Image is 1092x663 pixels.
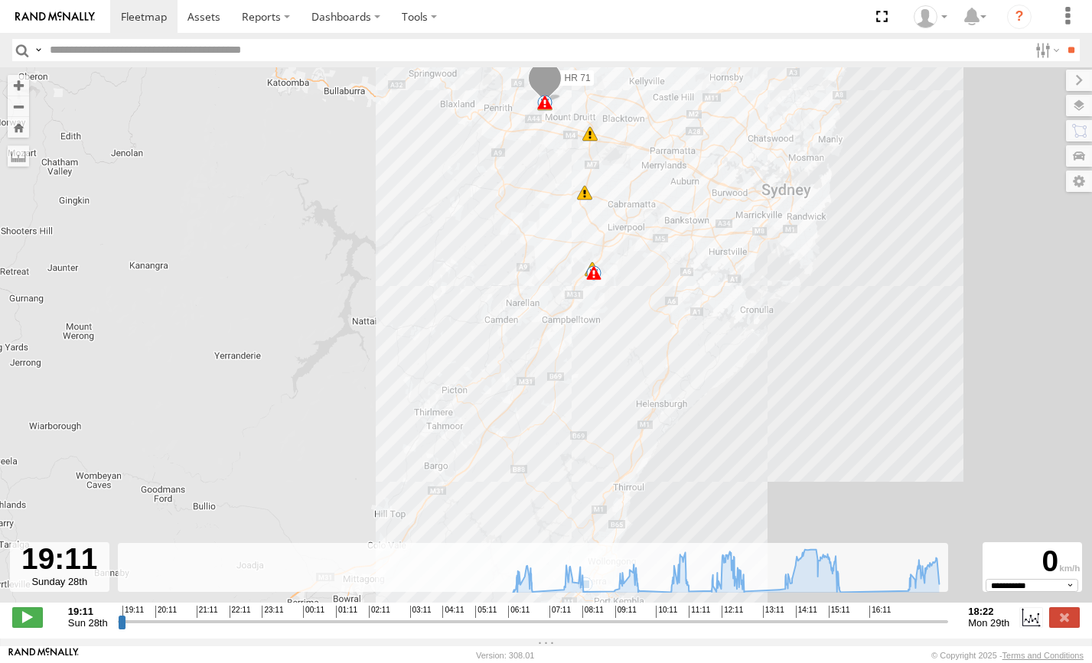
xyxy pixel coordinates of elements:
[15,11,95,22] img: rand-logo.svg
[869,606,891,618] span: 16:11
[8,117,29,138] button: Zoom Home
[968,617,1009,629] span: Mon 29th Sep 2025
[968,606,1009,617] strong: 18:22
[442,606,464,618] span: 04:11
[369,606,390,618] span: 02:11
[197,606,218,618] span: 21:11
[582,606,604,618] span: 08:11
[582,126,598,141] div: 7
[1029,39,1062,61] label: Search Filter Options
[475,606,497,618] span: 05:11
[564,73,590,83] span: HR 71
[549,606,571,618] span: 07:11
[12,607,43,627] label: Play/Stop
[8,96,29,117] button: Zoom out
[303,606,324,618] span: 00:11
[656,606,677,618] span: 10:11
[1066,171,1092,192] label: Map Settings
[931,651,1084,660] div: © Copyright 2025 -
[155,606,177,618] span: 20:11
[829,606,850,618] span: 15:11
[508,606,530,618] span: 06:11
[585,262,600,277] div: 7
[1049,607,1080,627] label: Close
[8,145,29,167] label: Measure
[230,606,251,618] span: 22:11
[722,606,743,618] span: 12:11
[410,606,432,618] span: 03:11
[8,648,79,663] a: Visit our Website
[1002,651,1084,660] a: Terms and Conditions
[122,606,144,618] span: 19:11
[262,606,283,618] span: 23:11
[476,651,534,660] div: Version: 308.01
[985,544,1080,579] div: 0
[763,606,784,618] span: 13:11
[537,96,553,111] div: 12
[1007,5,1032,29] i: ?
[689,606,710,618] span: 11:11
[615,606,637,618] span: 09:11
[8,75,29,96] button: Zoom in
[336,606,357,618] span: 01:11
[68,606,108,617] strong: 19:11
[32,39,44,61] label: Search Query
[908,5,953,28] div: Eric Yao
[796,606,817,618] span: 14:11
[68,617,108,629] span: Sun 28th Sep 2025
